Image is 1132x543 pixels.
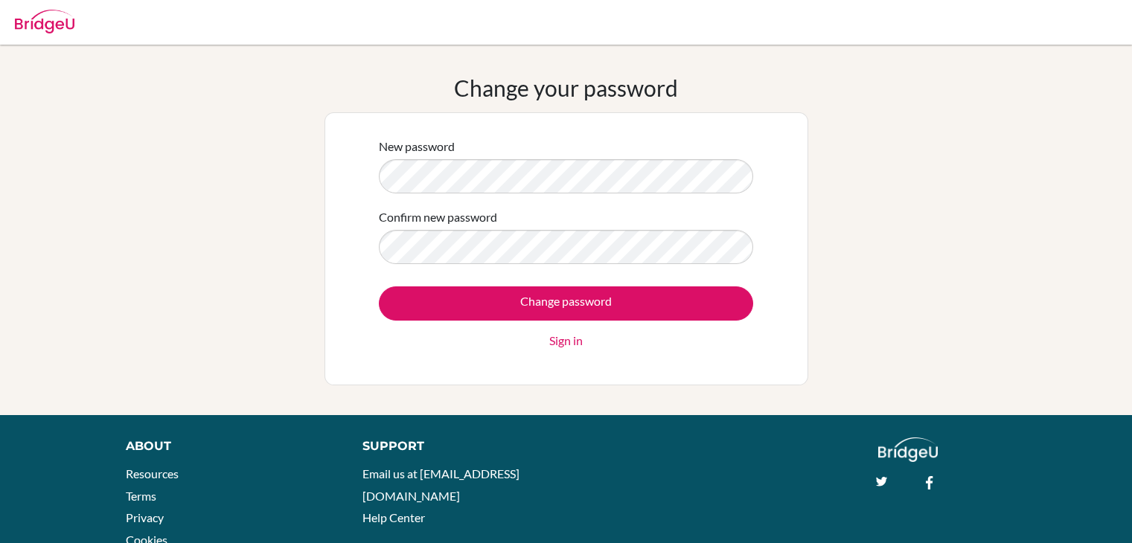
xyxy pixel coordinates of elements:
[362,437,550,455] div: Support
[126,466,179,481] a: Resources
[454,74,678,101] h1: Change your password
[549,332,583,350] a: Sign in
[379,138,455,155] label: New password
[362,466,519,503] a: Email us at [EMAIL_ADDRESS][DOMAIN_NAME]
[126,489,156,503] a: Terms
[362,510,425,524] a: Help Center
[15,10,74,33] img: Bridge-U
[126,510,164,524] a: Privacy
[379,208,497,226] label: Confirm new password
[379,286,753,321] input: Change password
[126,437,329,455] div: About
[878,437,938,462] img: logo_white@2x-f4f0deed5e89b7ecb1c2cc34c3e3d731f90f0f143d5ea2071677605dd97b5244.png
